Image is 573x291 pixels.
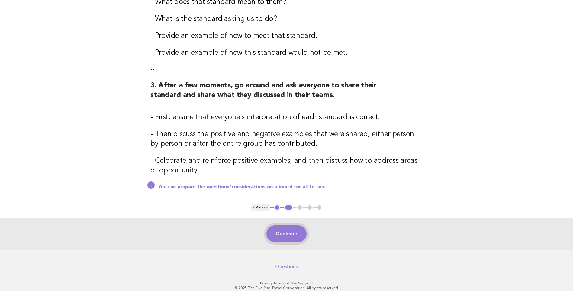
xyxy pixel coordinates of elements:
h3: - Celebrate and reinforce positive examples, and then discuss how to address areas of opportunity. [150,156,423,175]
h3: - Then discuss the positive and negative examples that were shared, either person by person or af... [150,129,423,149]
p: © 2025 The Five Star Travel Corporation. All rights reserved. [102,286,472,290]
a: Terms of Use [273,281,297,285]
h3: - Provide an example of how this standard would not be met. [150,48,423,58]
a: Support [298,281,313,285]
button: 2 [284,204,293,211]
button: Continue [266,225,307,242]
button: 1 [274,204,280,211]
h3: - What is the standard asking us to do? [150,14,423,24]
a: Privacy [260,281,272,285]
p: -- [150,65,423,74]
h3: - Provide an example of how to meet that standard. [150,31,423,41]
h3: - First, ensure that everyone's interpretation of each standard is correct. [150,113,423,122]
h2: 3. After a few moments, go around and ask everyone to share their standard and share what they di... [150,81,423,105]
button: < Previous [251,204,270,211]
a: Questions [275,264,298,270]
p: You can prepare the questions/considerations on a board for all to see. [158,184,423,190]
p: · · [102,281,472,286]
